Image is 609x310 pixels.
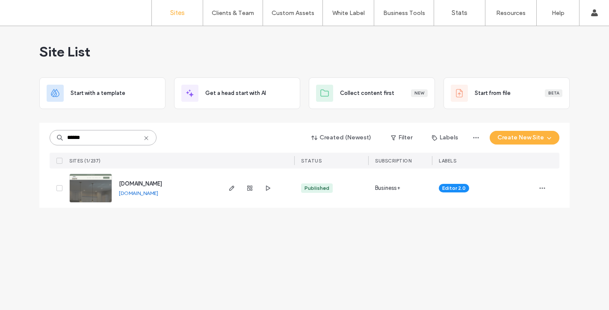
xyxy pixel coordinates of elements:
[69,158,101,164] span: SITES (1/237)
[205,89,266,97] span: Get a head start with AI
[39,77,166,109] div: Start with a template
[383,9,425,17] label: Business Tools
[545,89,562,97] div: Beta
[411,89,428,97] div: New
[304,131,379,145] button: Created (Newest)
[309,77,435,109] div: Collect content firstNew
[439,158,456,164] span: LABELS
[375,184,400,192] span: Business+
[452,9,467,17] label: Stats
[304,184,329,192] div: Published
[272,9,314,17] label: Custom Assets
[301,158,322,164] span: STATUS
[490,131,559,145] button: Create New Site
[71,89,125,97] span: Start with a template
[340,89,394,97] span: Collect content first
[212,9,254,17] label: Clients & Team
[552,9,565,17] label: Help
[20,6,37,14] span: Help
[174,77,300,109] div: Get a head start with AI
[119,190,158,196] a: [DOMAIN_NAME]
[39,43,90,60] span: Site List
[443,77,570,109] div: Start from fileBeta
[375,158,411,164] span: SUBSCRIPTION
[496,9,526,17] label: Resources
[332,9,365,17] label: White Label
[170,9,185,17] label: Sites
[119,180,162,187] a: [DOMAIN_NAME]
[424,131,466,145] button: Labels
[442,184,466,192] span: Editor 2.0
[475,89,511,97] span: Start from file
[382,131,421,145] button: Filter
